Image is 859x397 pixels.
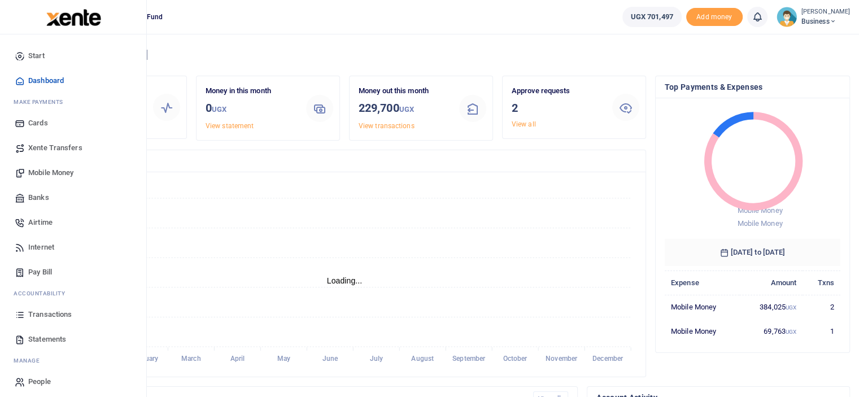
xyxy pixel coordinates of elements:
[399,105,414,114] small: UGX
[206,99,297,118] h3: 0
[9,43,137,68] a: Start
[28,267,52,278] span: Pay Bill
[618,7,686,27] li: Wallet ballance
[28,50,45,62] span: Start
[322,355,338,363] tspan: June
[9,302,137,327] a: Transactions
[45,12,101,21] a: logo-small logo-large logo-large
[546,355,578,363] tspan: November
[631,11,673,23] span: UGX 701,497
[739,295,803,319] td: 384,025
[327,276,363,285] text: Loading...
[803,319,840,343] td: 1
[9,68,137,93] a: Dashboard
[803,271,840,295] th: Txns
[9,136,137,160] a: Xente Transfers
[28,167,73,178] span: Mobile Money
[53,155,636,167] h4: Transactions Overview
[665,81,840,93] h4: Top Payments & Expenses
[9,352,137,369] li: M
[512,120,536,128] a: View all
[9,327,137,352] a: Statements
[803,295,840,319] td: 2
[686,8,743,27] span: Add money
[9,185,137,210] a: Banks
[686,12,743,20] a: Add money
[686,8,743,27] li: Toup your wallet
[739,271,803,295] th: Amount
[665,239,840,266] h6: [DATE] to [DATE]
[503,355,528,363] tspan: October
[739,319,803,343] td: 69,763
[9,260,137,285] a: Pay Bill
[512,99,603,116] h3: 2
[452,355,486,363] tspan: September
[777,7,850,27] a: profile-user [PERSON_NAME] Business
[801,16,850,27] span: Business
[737,206,782,215] span: Mobile Money
[277,355,290,363] tspan: May
[359,99,450,118] h3: 229,700
[206,122,254,130] a: View statement
[9,210,137,235] a: Airtime
[665,295,739,319] td: Mobile Money
[369,355,382,363] tspan: July
[359,85,450,97] p: Money out this month
[28,376,51,387] span: People
[622,7,682,27] a: UGX 701,497
[786,304,796,311] small: UGX
[411,355,434,363] tspan: August
[131,355,158,363] tspan: February
[592,355,623,363] tspan: December
[665,319,739,343] td: Mobile Money
[28,117,48,129] span: Cards
[777,7,797,27] img: profile-user
[9,235,137,260] a: Internet
[28,192,49,203] span: Banks
[19,356,40,365] span: anage
[28,309,72,320] span: Transactions
[9,160,137,185] a: Mobile Money
[737,219,782,228] span: Mobile Money
[9,369,137,394] a: People
[9,285,137,302] li: Ac
[206,85,297,97] p: Money in this month
[512,85,603,97] p: Approve requests
[28,142,82,154] span: Xente Transfers
[181,355,201,363] tspan: March
[43,49,850,61] h4: Hello [PERSON_NAME]
[28,75,64,86] span: Dashboard
[801,7,850,17] small: [PERSON_NAME]
[22,289,65,298] span: countability
[28,334,66,345] span: Statements
[9,93,137,111] li: M
[19,98,63,106] span: ake Payments
[230,355,245,363] tspan: April
[28,217,53,228] span: Airtime
[28,242,54,253] span: Internet
[46,9,101,26] img: logo-large
[359,122,415,130] a: View transactions
[665,271,739,295] th: Expense
[786,329,796,335] small: UGX
[212,105,226,114] small: UGX
[9,111,137,136] a: Cards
